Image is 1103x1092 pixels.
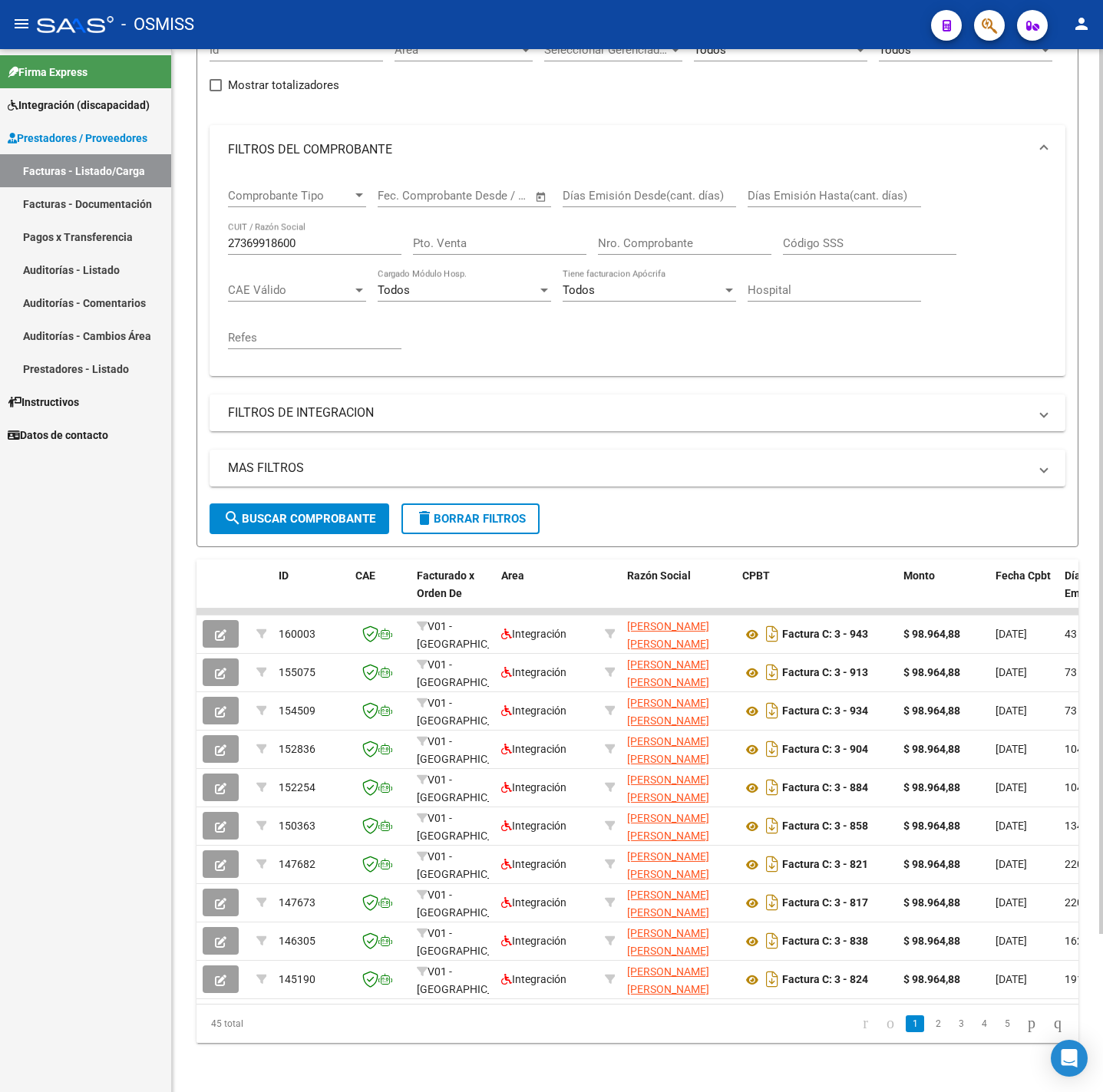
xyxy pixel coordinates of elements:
[736,559,897,627] datatable-header-cell: CPBT
[762,775,782,800] i: Descargar documento
[210,394,1065,431] mat-expansion-panel-header: FILTROS DE INTEGRACION
[996,896,1027,909] span: [DATE]
[196,1005,370,1043] div: 45 total
[501,743,566,755] span: Integración
[762,929,782,953] i: Descargar documento
[210,450,1065,487] mat-expansion-panel-header: MAS FILTROS
[903,935,960,947] strong: $ 98.964,88
[998,1015,1016,1032] a: 5
[415,509,434,527] mat-icon: delete
[903,704,960,717] strong: $ 98.964,88
[8,130,147,147] span: Prestadores / Proveedores
[495,559,599,627] datatable-header-cell: Area
[627,774,709,803] span: [PERSON_NAME] [PERSON_NAME]
[627,925,730,957] div: 27369918600
[415,512,526,526] span: Borrar Filtros
[627,658,709,688] span: [PERSON_NAME] [PERSON_NAME]
[501,858,566,870] span: Integración
[897,559,989,627] datatable-header-cell: Monto
[903,1011,926,1037] li: page 1
[228,404,1029,421] mat-panel-title: FILTROS DE INTEGRACION
[627,697,709,727] span: [PERSON_NAME] [PERSON_NAME]
[762,890,782,915] i: Descargar documento
[563,283,595,297] span: Todos
[782,628,868,641] strong: Factura C: 3 - 943
[228,460,1029,477] mat-panel-title: MAS FILTROS
[1065,896,1083,909] span: 220
[782,935,868,948] strong: Factura C: 3 - 838
[210,503,389,534] button: Buscar Comprobante
[782,820,868,833] strong: Factura C: 3 - 858
[501,666,566,678] span: Integración
[996,820,1027,832] span: [DATE]
[879,43,911,57] span: Todos
[279,628,315,640] span: 160003
[627,850,709,880] span: [PERSON_NAME] [PERSON_NAME]
[996,743,1027,755] span: [DATE]
[411,559,495,627] datatable-header-cell: Facturado x Orden De
[903,820,960,832] strong: $ 98.964,88
[996,1011,1019,1037] li: page 5
[762,660,782,685] i: Descargar documento
[279,896,315,909] span: 147673
[1021,1015,1042,1032] a: go to next page
[279,743,315,755] span: 152836
[417,569,474,599] span: Facturado x Orden De
[782,859,868,871] strong: Factura C: 3 - 821
[903,666,960,678] strong: $ 98.964,88
[349,559,411,627] datatable-header-cell: CAE
[627,812,709,842] span: [PERSON_NAME] [PERSON_NAME]
[501,820,566,832] span: Integración
[272,559,349,627] datatable-header-cell: ID
[279,569,289,582] span: ID
[762,698,782,723] i: Descargar documento
[627,771,730,803] div: 27369918600
[279,858,315,870] span: 147682
[1047,1015,1068,1032] a: go to last page
[952,1015,970,1032] a: 3
[903,743,960,755] strong: $ 98.964,88
[533,188,550,206] button: Open calendar
[401,503,540,534] button: Borrar Filtros
[903,973,960,985] strong: $ 98.964,88
[501,628,566,640] span: Integración
[279,820,315,832] span: 150363
[1051,1040,1088,1077] div: Open Intercom Messenger
[1065,858,1083,870] span: 220
[627,965,709,995] span: [PERSON_NAME] [PERSON_NAME]
[279,935,315,947] span: 146305
[378,283,410,297] span: Todos
[627,733,730,765] div: 27369918600
[279,781,315,793] span: 152254
[441,189,516,203] input: End date
[1065,666,1077,678] span: 73
[903,858,960,870] strong: $ 98.964,88
[880,1015,901,1032] a: go to previous page
[762,813,782,838] i: Descargar documento
[903,896,960,909] strong: $ 98.964,88
[228,141,1029,158] mat-panel-title: FILTROS DEL COMPROBANTE
[1065,781,1083,793] span: 104
[501,781,566,793] span: Integración
[12,15,31,33] mat-icon: menu
[762,967,782,991] i: Descargar documento
[121,8,194,41] span: - OSMISS
[996,628,1027,640] span: [DATE]
[355,569,375,582] span: CAE
[1065,743,1083,755] span: 104
[627,694,730,727] div: 27369918600
[627,889,709,919] span: [PERSON_NAME] [PERSON_NAME]
[621,559,736,627] datatable-header-cell: Razón Social
[8,394,79,411] span: Instructivos
[627,848,730,880] div: 27369918600
[694,43,726,57] span: Todos
[501,704,566,717] span: Integración
[975,1015,993,1032] a: 4
[627,810,730,842] div: 27369918600
[228,76,339,94] span: Mostrar totalizadores
[973,1011,996,1037] li: page 4
[8,64,88,81] span: Firma Express
[1065,704,1077,717] span: 73
[627,620,709,650] span: [PERSON_NAME] [PERSON_NAME]
[627,618,730,650] div: 27369918600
